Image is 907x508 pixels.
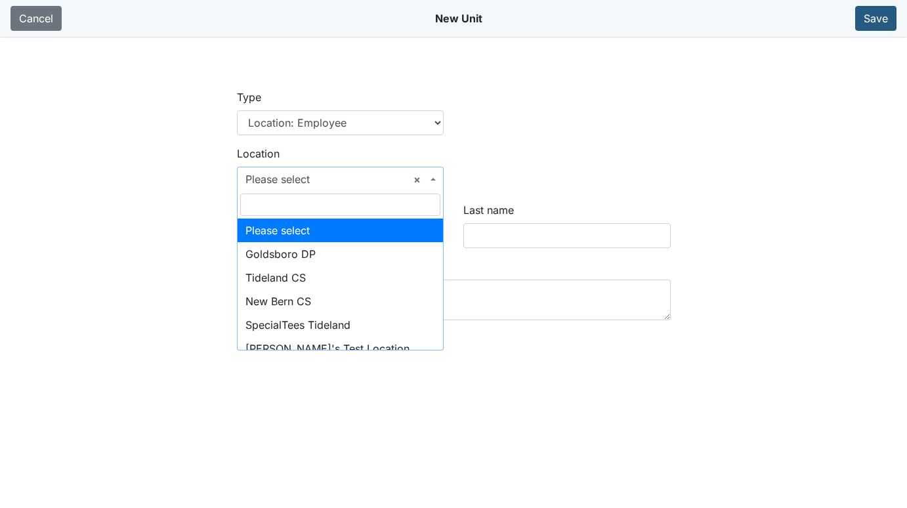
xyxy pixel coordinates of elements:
[238,337,444,360] li: [PERSON_NAME]'s Test Location
[238,266,444,289] li: Tideland CS
[237,146,280,161] label: Location
[238,242,444,266] li: Goldsboro DP
[245,171,428,187] span: Please select
[238,289,444,313] li: New Bern CS
[435,5,482,32] div: New Unit
[238,219,444,242] li: Please select
[11,6,62,31] a: Cancel
[238,313,444,337] li: SpecialTees Tideland
[855,6,896,31] button: Save
[237,167,444,192] span: Please select
[413,171,421,187] span: Remove all items
[463,202,514,218] label: Last name
[237,89,261,105] label: Type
